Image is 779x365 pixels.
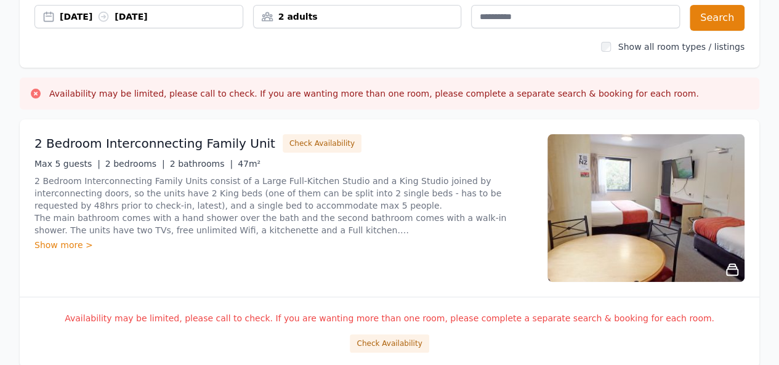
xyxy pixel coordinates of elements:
button: Check Availability [283,134,361,153]
span: Max 5 guests | [34,159,100,169]
button: Check Availability [350,334,429,353]
label: Show all room types / listings [618,42,745,52]
div: Show more > [34,239,533,251]
h3: Availability may be limited, please call to check. If you are wanting more than one room, please ... [49,87,699,100]
div: 2 adults [254,10,461,23]
span: 2 bedrooms | [105,159,165,169]
span: 47m² [238,159,260,169]
p: Availability may be limited, please call to check. If you are wanting more than one room, please ... [34,312,745,324]
button: Search [690,5,745,31]
div: [DATE] [DATE] [60,10,243,23]
span: 2 bathrooms | [170,159,233,169]
h3: 2 Bedroom Interconnecting Family Unit [34,135,275,152]
p: 2 Bedroom Interconnecting Family Units consist of a Large Full-Kitchen Studio and a King Studio j... [34,175,533,236]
